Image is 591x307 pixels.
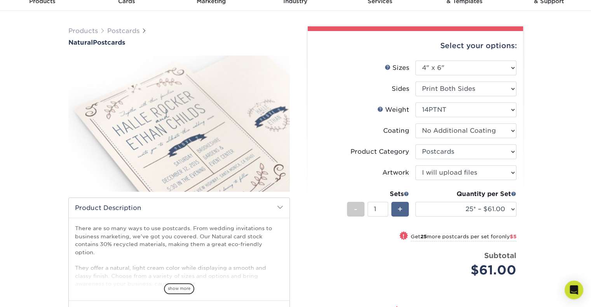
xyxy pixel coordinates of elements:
a: Postcards [107,27,139,35]
div: $61.00 [421,261,516,279]
h2: Product Description [69,198,289,218]
div: Sides [392,84,409,94]
div: Sizes [385,63,409,73]
span: Natural [68,39,93,46]
span: show more [164,283,194,294]
span: + [397,203,403,215]
span: $5 [510,234,516,239]
small: Get more postcards per set for [411,234,516,241]
span: ! [403,232,404,240]
div: Quantity per Set [415,189,516,199]
strong: 25 [420,234,427,239]
img: Natural 01 [68,47,290,200]
div: Open Intercom Messenger [565,281,583,299]
div: Sets [347,189,409,199]
p: There are so many ways to use postcards. From wedding invitations to business marketing, we’ve go... [75,224,283,288]
span: - [354,203,357,215]
div: Artwork [382,168,409,177]
a: Products [68,27,98,35]
a: NaturalPostcards [68,39,290,46]
div: Coating [383,126,409,135]
h1: Postcards [68,39,290,46]
div: Select your options: [314,31,517,61]
strong: Subtotal [484,251,516,260]
div: Weight [377,105,409,114]
div: Product Category [350,147,409,156]
span: only [499,234,516,239]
